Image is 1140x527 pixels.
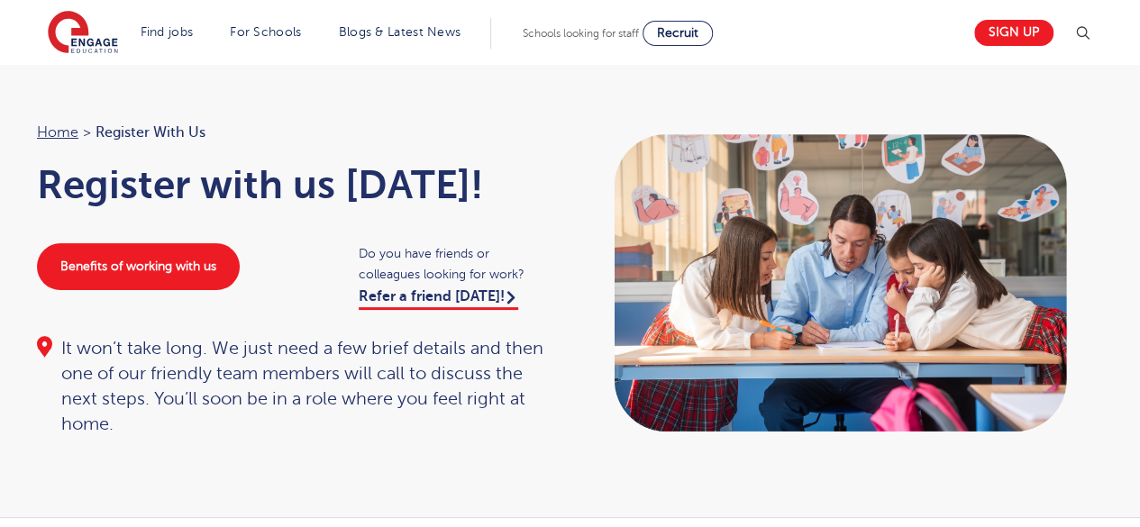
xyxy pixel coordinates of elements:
a: For Schools [230,25,301,39]
span: Register with us [96,121,205,144]
a: Benefits of working with us [37,243,240,290]
nav: breadcrumb [37,121,552,144]
a: Blogs & Latest News [339,25,461,39]
span: Do you have friends or colleagues looking for work? [359,243,552,285]
span: Schools looking for staff [523,27,639,40]
a: Recruit [643,21,713,46]
h1: Register with us [DATE]! [37,162,552,207]
img: Engage Education [48,11,118,56]
a: Sign up [974,20,1053,46]
span: > [83,124,91,141]
a: Home [37,124,78,141]
a: Refer a friend [DATE]! [359,288,518,310]
a: Find jobs [141,25,194,39]
div: It won’t take long. We just need a few brief details and then one of our friendly team members wi... [37,336,552,437]
span: Recruit [657,26,698,40]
